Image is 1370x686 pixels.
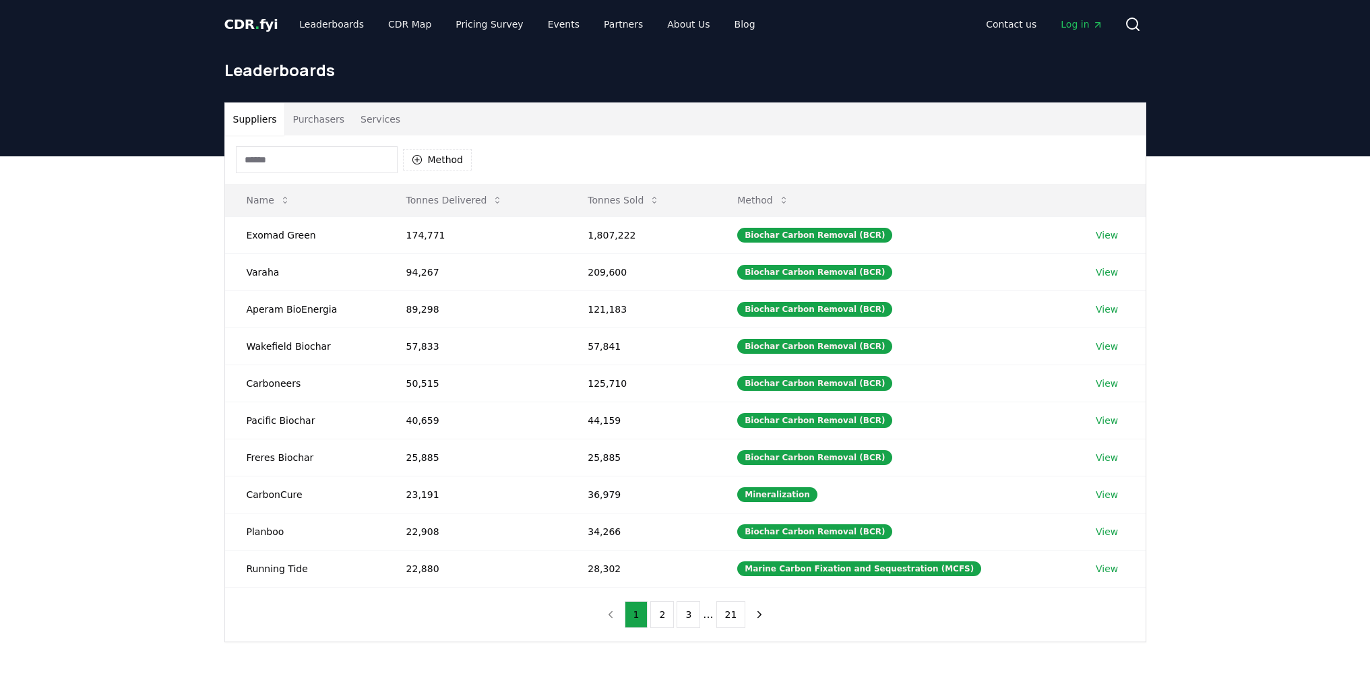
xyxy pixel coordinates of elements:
[975,12,1047,36] a: Contact us
[385,253,567,290] td: 94,267
[625,601,648,628] button: 1
[737,302,892,317] div: Biochar Carbon Removal (BCR)
[593,12,654,36] a: Partners
[1096,377,1118,390] a: View
[352,103,408,135] button: Services
[1061,18,1102,31] span: Log in
[566,439,716,476] td: 25,885
[566,365,716,402] td: 125,710
[385,365,567,402] td: 50,515
[396,187,514,214] button: Tonnes Delivered
[1096,488,1118,501] a: View
[385,550,567,587] td: 22,880
[724,12,766,36] a: Blog
[1096,340,1118,353] a: View
[975,12,1113,36] nav: Main
[703,606,713,623] li: ...
[385,402,567,439] td: 40,659
[737,450,892,465] div: Biochar Carbon Removal (BCR)
[726,187,800,214] button: Method
[1096,562,1118,575] a: View
[225,103,285,135] button: Suppliers
[566,402,716,439] td: 44,159
[445,12,534,36] a: Pricing Survey
[1096,414,1118,427] a: View
[737,228,892,243] div: Biochar Carbon Removal (BCR)
[403,149,472,170] button: Method
[1096,303,1118,316] a: View
[1096,525,1118,538] a: View
[566,253,716,290] td: 209,600
[385,513,567,550] td: 22,908
[748,601,771,628] button: next page
[677,601,700,628] button: 3
[737,413,892,428] div: Biochar Carbon Removal (BCR)
[650,601,674,628] button: 2
[385,476,567,513] td: 23,191
[1096,266,1118,279] a: View
[255,16,259,32] span: .
[225,328,385,365] td: Wakefield Biochar
[225,513,385,550] td: Planboo
[566,216,716,253] td: 1,807,222
[224,16,278,32] span: CDR fyi
[284,103,352,135] button: Purchasers
[225,290,385,328] td: Aperam BioEnergia
[737,487,817,502] div: Mineralization
[385,290,567,328] td: 89,298
[224,59,1146,81] h1: Leaderboards
[225,253,385,290] td: Varaha
[224,15,278,34] a: CDR.fyi
[1096,228,1118,242] a: View
[577,187,671,214] button: Tonnes Sold
[737,524,892,539] div: Biochar Carbon Removal (BCR)
[236,187,301,214] button: Name
[225,439,385,476] td: Freres Biochar
[225,365,385,402] td: Carboneers
[566,290,716,328] td: 121,183
[225,402,385,439] td: Pacific Biochar
[716,601,746,628] button: 21
[225,550,385,587] td: Running Tide
[288,12,766,36] nav: Main
[377,12,442,36] a: CDR Map
[656,12,720,36] a: About Us
[1050,12,1113,36] a: Log in
[385,328,567,365] td: 57,833
[1096,451,1118,464] a: View
[385,439,567,476] td: 25,885
[566,513,716,550] td: 34,266
[737,339,892,354] div: Biochar Carbon Removal (BCR)
[288,12,375,36] a: Leaderboards
[225,476,385,513] td: CarbonCure
[566,476,716,513] td: 36,979
[566,550,716,587] td: 28,302
[566,328,716,365] td: 57,841
[385,216,567,253] td: 174,771
[537,12,590,36] a: Events
[737,561,981,576] div: Marine Carbon Fixation and Sequestration (MCFS)
[225,216,385,253] td: Exomad Green
[737,265,892,280] div: Biochar Carbon Removal (BCR)
[737,376,892,391] div: Biochar Carbon Removal (BCR)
